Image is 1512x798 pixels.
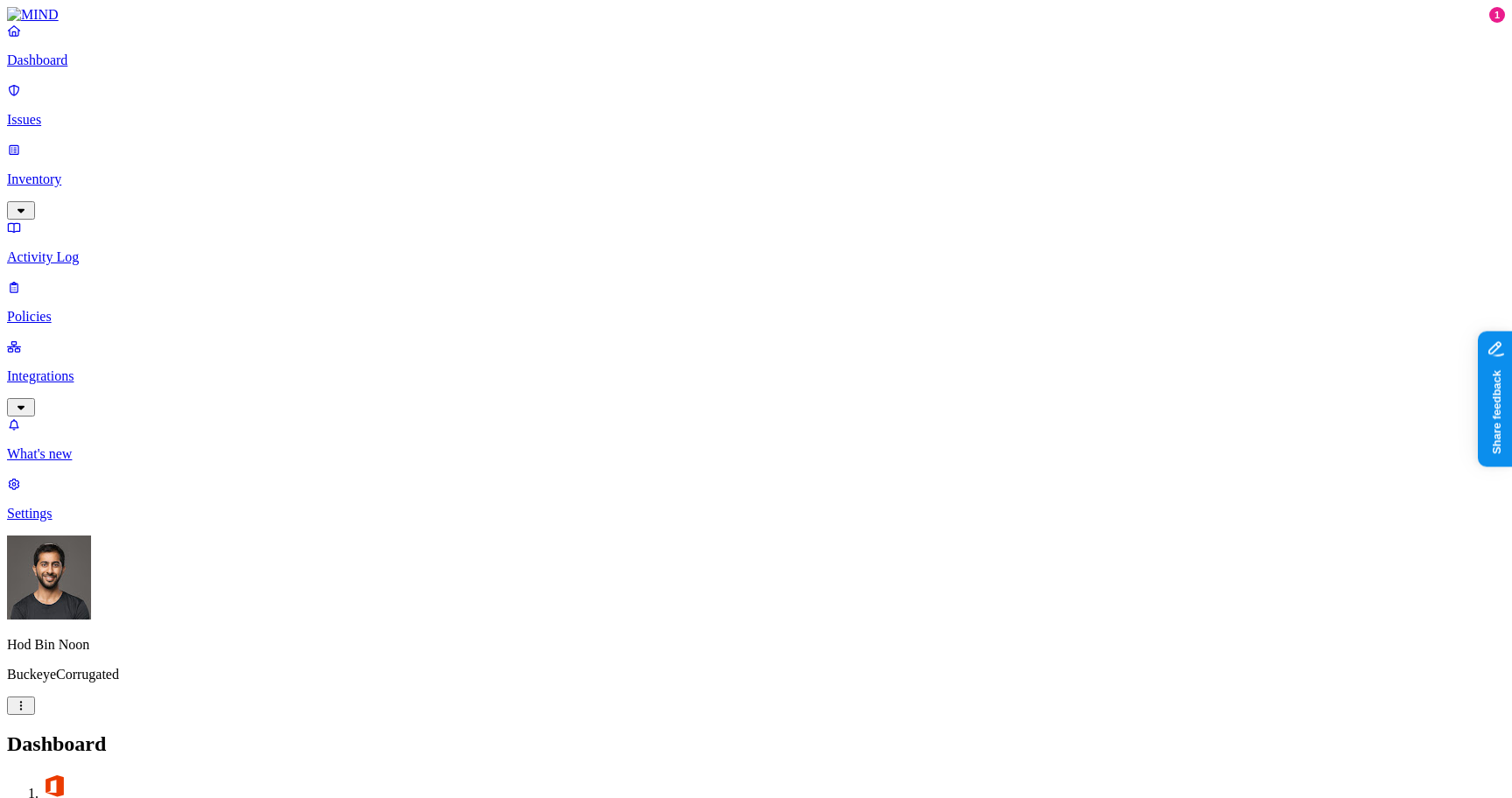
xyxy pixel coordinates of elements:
p: What's new [7,446,1505,462]
p: Inventory [7,171,1505,187]
h2: Dashboard [7,732,1505,756]
img: MIND [7,7,59,23]
img: svg%3e [42,773,67,798]
a: What's new [7,416,1505,462]
img: Hod Bin Noon [7,535,91,619]
a: Issues [7,82,1505,128]
p: Integrations [7,368,1505,384]
p: Issues [7,112,1505,128]
a: Inventory [7,142,1505,217]
a: Settings [7,476,1505,521]
p: Settings [7,506,1505,521]
p: Policies [7,309,1505,325]
p: Activity Log [7,249,1505,265]
a: Activity Log [7,220,1505,265]
p: Hod Bin Noon [7,637,1505,653]
a: MIND [7,7,1505,23]
p: Dashboard [7,52,1505,68]
a: Integrations [7,339,1505,414]
a: Policies [7,279,1505,325]
a: Dashboard [7,23,1505,68]
div: 1 [1489,7,1505,23]
p: BuckeyeCorrugated [7,667,1505,682]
